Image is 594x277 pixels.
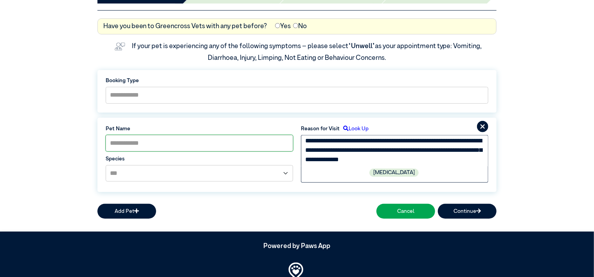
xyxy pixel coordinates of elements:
button: Continue [438,204,497,218]
label: Have you been to Greencross Vets with any pet before? [103,22,267,32]
label: [MEDICAL_DATA] [369,169,419,177]
button: Cancel [376,204,435,218]
h5: Powered by Paws App [97,243,497,250]
label: Look Up [340,125,369,133]
label: No [293,22,307,32]
img: vet [112,40,128,53]
label: Yes [275,22,291,32]
label: Reason for Visit [301,125,340,133]
label: Booking Type [106,77,488,85]
label: Pet Name [106,125,293,133]
label: Species [106,155,293,163]
input: No [293,23,298,28]
span: “Unwell” [348,43,375,50]
label: If your pet is experiencing any of the following symptoms – please select as your appointment typ... [132,43,483,61]
button: Add Pet [97,204,156,218]
input: Yes [275,23,280,28]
